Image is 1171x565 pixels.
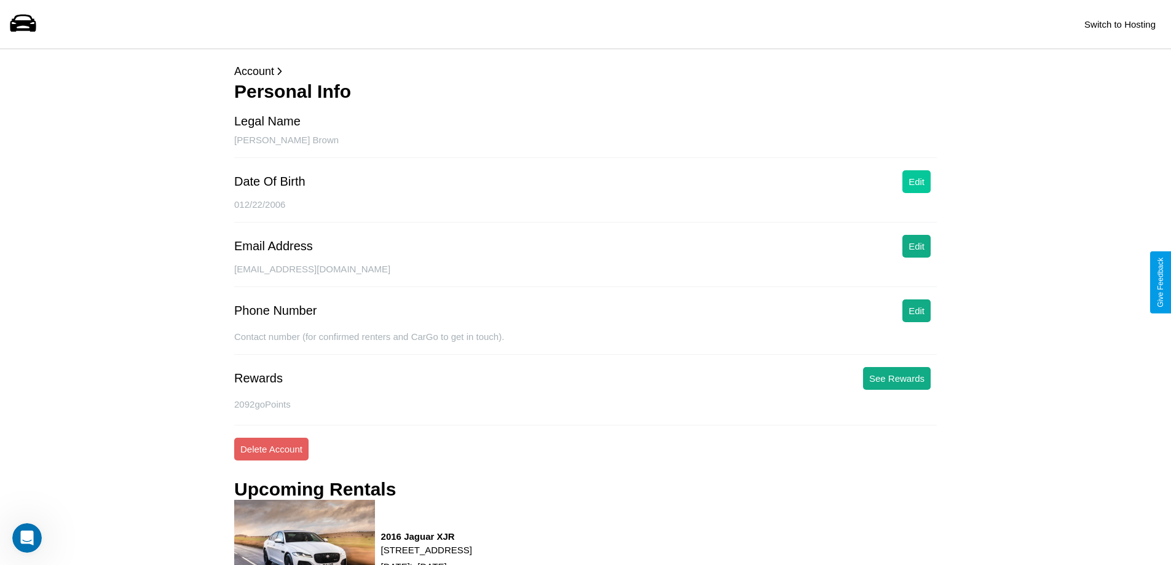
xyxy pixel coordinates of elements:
[234,304,317,318] div: Phone Number
[234,135,937,158] div: [PERSON_NAME] Brown
[234,114,301,128] div: Legal Name
[12,523,42,553] iframe: Intercom live chat
[234,264,937,287] div: [EMAIL_ADDRESS][DOMAIN_NAME]
[234,396,937,413] p: 2092 goPoints
[381,542,472,558] p: [STREET_ADDRESS]
[234,61,937,81] p: Account
[234,239,313,253] div: Email Address
[234,371,283,385] div: Rewards
[381,531,472,542] h3: 2016 Jaguar XJR
[902,170,931,193] button: Edit
[234,175,306,189] div: Date Of Birth
[902,299,931,322] button: Edit
[1156,258,1165,307] div: Give Feedback
[863,367,931,390] button: See Rewards
[902,235,931,258] button: Edit
[234,479,396,500] h3: Upcoming Rentals
[234,81,937,102] h3: Personal Info
[1078,13,1162,36] button: Switch to Hosting
[234,199,937,223] div: 012/22/2006
[234,438,309,460] button: Delete Account
[234,331,937,355] div: Contact number (for confirmed renters and CarGo to get in touch).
